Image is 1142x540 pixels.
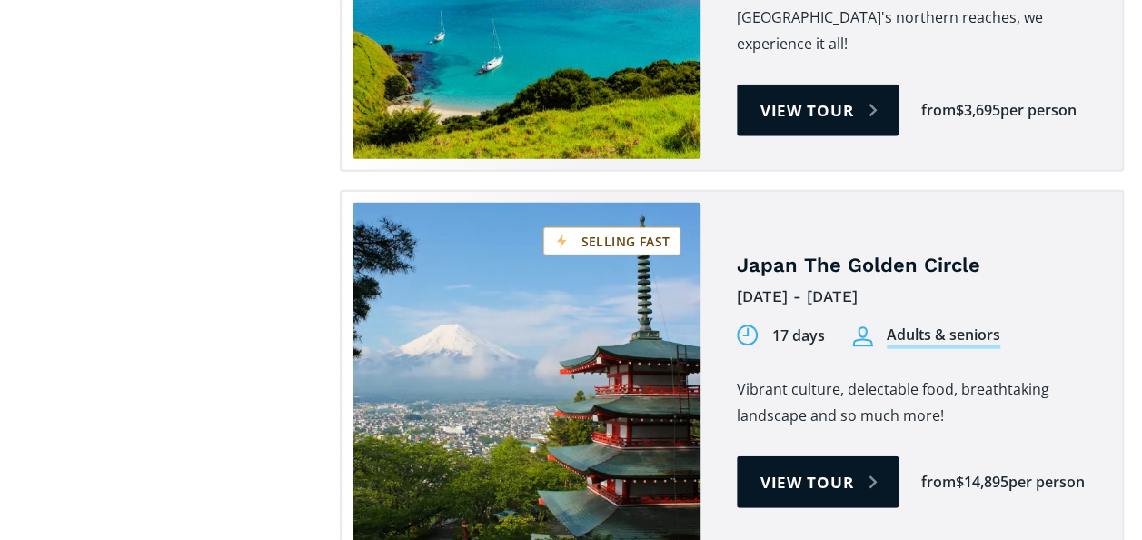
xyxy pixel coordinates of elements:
[737,376,1096,429] p: Vibrant culture, delectable food, breathtaking landscape and so much more!
[1008,472,1085,493] div: per person
[772,325,789,346] div: 17
[887,325,1000,349] div: Adults & seniors
[1000,100,1077,121] div: per person
[737,85,899,136] a: View tour
[737,253,1096,279] h4: Japan The Golden Circle
[921,472,956,493] div: from
[737,283,1096,311] div: [DATE] - [DATE]
[956,100,1000,121] div: $3,695
[792,325,825,346] div: days
[956,472,1008,493] div: $14,895
[921,100,956,121] div: from
[737,456,899,508] a: View tour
